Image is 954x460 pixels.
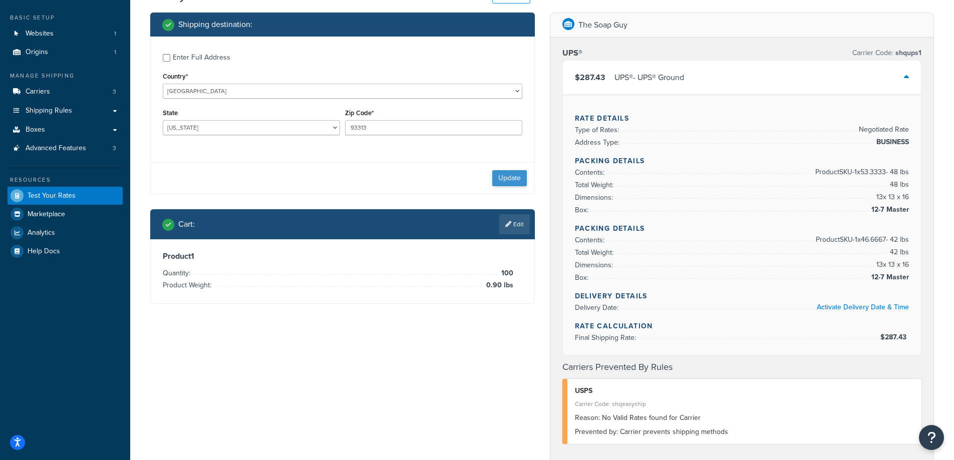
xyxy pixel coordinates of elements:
h4: Rate Calculation [575,321,909,331]
span: 12-7 Master [869,271,909,283]
div: Resources [8,176,123,184]
span: 100 [499,267,513,279]
span: 48 lbs [887,179,909,191]
li: Advanced Features [8,139,123,158]
span: Total Weight: [575,180,616,190]
span: Contents: [575,235,607,245]
h4: Delivery Details [575,291,909,301]
label: State [163,109,178,117]
span: 3 [113,88,116,96]
h3: UPS® [562,48,582,58]
h4: Carriers Prevented By Rules [562,360,922,374]
a: Carriers3 [8,83,123,101]
span: 13 x 13 x 16 [874,191,909,203]
div: Carrier prevents shipping methods [575,425,914,439]
span: 0.90 lbs [484,279,513,291]
h3: Product 1 [163,251,522,261]
p: Carrier Code: [852,46,921,60]
span: 12-7 Master [869,204,909,216]
span: Reason: [575,412,600,423]
h2: Shipping destination : [178,20,252,29]
input: Enter Full Address [163,54,170,62]
span: shqups1 [893,48,921,58]
span: 1 [114,30,116,38]
span: Address Type: [575,137,622,148]
a: Origins1 [8,43,123,62]
span: Contents: [575,167,607,178]
span: Delivery Date: [575,302,621,313]
span: Quantity: [163,268,193,278]
span: Total Weight: [575,247,616,258]
span: Websites [26,30,54,38]
a: Analytics [8,224,123,242]
span: Test Your Rates [28,192,76,200]
h4: Packing Details [575,223,909,234]
h4: Packing Details [575,156,909,166]
span: Final Shipping Rate: [575,332,639,343]
span: Type of Rates: [575,125,621,135]
label: Zip Code* [345,109,374,117]
span: $287.43 [575,72,605,83]
div: Enter Full Address [173,51,230,65]
a: Edit [499,214,530,234]
div: Manage Shipping [8,72,123,80]
span: Box: [575,272,591,283]
div: Carrier Code: shqeasyship [575,397,914,411]
span: Dimensions: [575,260,615,270]
span: 42 lbs [887,246,909,258]
span: Marketplace [28,210,65,219]
span: Dimensions: [575,192,615,203]
div: USPS [575,384,914,398]
div: No Valid Rates found for Carrier [575,411,914,425]
li: Carriers [8,83,123,101]
span: $287.43 [880,332,909,342]
span: Product SKU-1 x 53.3333 - 48 lbs [813,166,909,178]
h2: Cart : [178,220,195,229]
span: Shipping Rules [26,107,72,115]
a: Shipping Rules [8,102,123,120]
a: Advanced Features3 [8,139,123,158]
span: Negotiated Rate [856,124,909,136]
button: Update [492,170,527,186]
h4: Rate Details [575,113,909,124]
span: Product SKU-1 x 46.6667 - 42 lbs [813,234,909,246]
a: Marketplace [8,205,123,223]
a: Activate Delivery Date & Time [817,302,909,312]
span: Origins [26,48,48,57]
button: Open Resource Center [919,425,944,450]
div: UPS® - UPS® Ground [614,71,684,85]
span: BUSINESS [874,136,909,148]
span: 1 [114,48,116,57]
label: Country* [163,73,188,80]
span: Carriers [26,88,50,96]
li: Websites [8,25,123,43]
span: Prevented by: [575,426,618,437]
p: The Soap Guy [578,18,627,32]
span: Advanced Features [26,144,86,153]
span: Analytics [28,229,55,237]
a: Boxes [8,121,123,139]
a: Help Docs [8,242,123,260]
li: Origins [8,43,123,62]
span: 3 [113,144,116,153]
span: Help Docs [28,247,60,256]
div: Basic Setup [8,14,123,22]
span: Box: [575,205,591,215]
a: Websites1 [8,25,123,43]
span: Product Weight: [163,280,214,290]
a: Test Your Rates [8,187,123,205]
span: Boxes [26,126,45,134]
span: 13 x 13 x 16 [874,259,909,271]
